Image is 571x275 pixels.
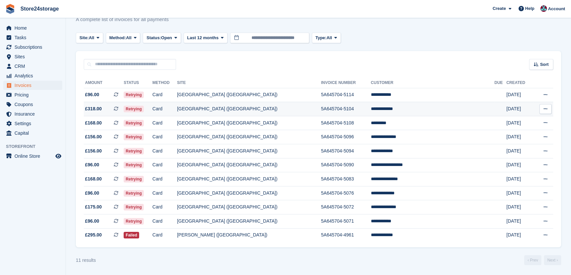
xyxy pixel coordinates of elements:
[85,190,99,197] span: £96.00
[177,186,321,200] td: [GEOGRAPHIC_DATA] ([GEOGRAPHIC_DATA])
[152,102,177,116] td: Card
[15,23,54,33] span: Home
[177,144,321,158] td: [GEOGRAPHIC_DATA] ([GEOGRAPHIC_DATA])
[321,78,371,88] th: Invoice Number
[15,109,54,119] span: Insurance
[321,102,371,116] td: 5A645704-5104
[15,33,54,42] span: Tasks
[15,128,54,138] span: Capital
[85,232,102,238] span: £295.00
[146,35,161,41] span: Status:
[152,88,177,102] td: Card
[177,214,321,229] td: [GEOGRAPHIC_DATA] ([GEOGRAPHIC_DATA])
[6,143,66,150] span: Storefront
[15,100,54,109] span: Coupons
[106,33,140,43] button: Method: All
[18,3,62,14] a: Store24storage
[124,190,144,197] span: Retrying
[3,151,62,161] a: menu
[321,88,371,102] td: 5A645704-5114
[15,62,54,71] span: CRM
[540,61,549,68] span: Sort
[3,71,62,80] a: menu
[3,81,62,90] a: menu
[79,35,89,41] span: Site:
[152,200,177,214] td: Card
[321,158,371,172] td: 5A645704-5090
[177,158,321,172] td: [GEOGRAPHIC_DATA] ([GEOGRAPHIC_DATA])
[152,144,177,158] td: Card
[326,35,332,41] span: All
[187,35,219,41] span: Last 12 months
[506,214,533,229] td: [DATE]
[152,158,177,172] td: Card
[85,161,99,168] span: £96.00
[321,228,371,242] td: 5A645704-4961
[152,214,177,229] td: Card
[321,130,371,144] td: 5A645704-5096
[177,102,321,116] td: [GEOGRAPHIC_DATA] ([GEOGRAPHIC_DATA])
[15,119,54,128] span: Settings
[54,152,62,160] a: Preview store
[3,128,62,138] a: menu
[506,116,533,130] td: [DATE]
[321,200,371,214] td: 5A645704-5072
[177,228,321,242] td: [PERSON_NAME] ([GEOGRAPHIC_DATA])
[506,172,533,186] td: [DATE]
[184,33,227,43] button: Last 12 months
[506,144,533,158] td: [DATE]
[124,120,144,126] span: Retrying
[506,130,533,144] td: [DATE]
[76,257,96,264] div: 11 results
[506,186,533,200] td: [DATE]
[3,119,62,128] a: menu
[544,255,561,265] a: Next
[15,151,54,161] span: Online Store
[506,78,533,88] th: Created
[506,102,533,116] td: [DATE]
[3,23,62,33] a: menu
[3,52,62,61] a: menu
[124,176,144,182] span: Retrying
[89,35,94,41] span: All
[548,6,565,12] span: Account
[124,92,144,98] span: Retrying
[506,200,533,214] td: [DATE]
[493,5,506,12] span: Create
[152,228,177,242] td: Card
[3,33,62,42] a: menu
[124,78,152,88] th: Status
[506,88,533,102] td: [DATE]
[540,5,547,12] img: George
[177,130,321,144] td: [GEOGRAPHIC_DATA] ([GEOGRAPHIC_DATA])
[85,148,102,154] span: £156.00
[109,35,126,41] span: Method:
[3,62,62,71] a: menu
[84,78,124,88] th: Amount
[85,176,102,182] span: £168.00
[312,33,341,43] button: Type: All
[161,35,172,41] span: Open
[523,255,562,265] nav: Page
[124,204,144,210] span: Retrying
[124,148,144,154] span: Retrying
[3,100,62,109] a: menu
[525,5,534,12] span: Help
[76,33,103,43] button: Site: All
[85,218,99,225] span: £96.00
[371,78,495,88] th: Customer
[177,200,321,214] td: [GEOGRAPHIC_DATA] ([GEOGRAPHIC_DATA])
[316,35,327,41] span: Type:
[85,133,102,140] span: £156.00
[177,172,321,186] td: [GEOGRAPHIC_DATA] ([GEOGRAPHIC_DATA])
[152,186,177,200] td: Card
[495,78,506,88] th: Due
[506,228,533,242] td: [DATE]
[15,81,54,90] span: Invoices
[152,78,177,88] th: Method
[15,42,54,52] span: Subscriptions
[124,134,144,140] span: Retrying
[124,218,144,225] span: Retrying
[321,172,371,186] td: 5A645704-5083
[85,91,99,98] span: £96.00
